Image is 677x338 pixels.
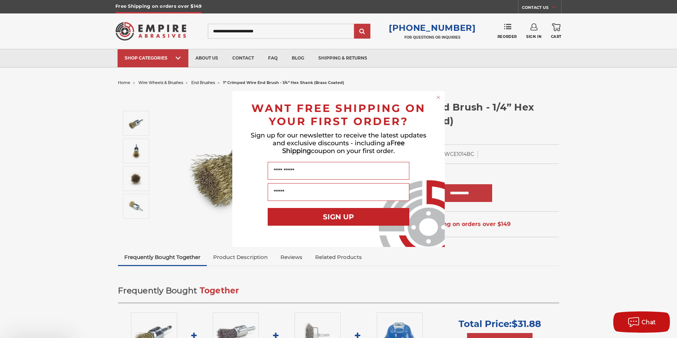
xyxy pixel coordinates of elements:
[435,94,442,101] button: Close dialog
[642,319,656,326] span: Chat
[251,131,426,155] span: Sign up for our newsletter to receive the latest updates and exclusive discounts - including a co...
[251,102,426,128] span: WANT FREE SHIPPING ON YOUR FIRST ORDER?
[613,311,670,333] button: Chat
[282,139,405,155] span: Free Shipping
[268,208,409,226] button: SIGN UP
